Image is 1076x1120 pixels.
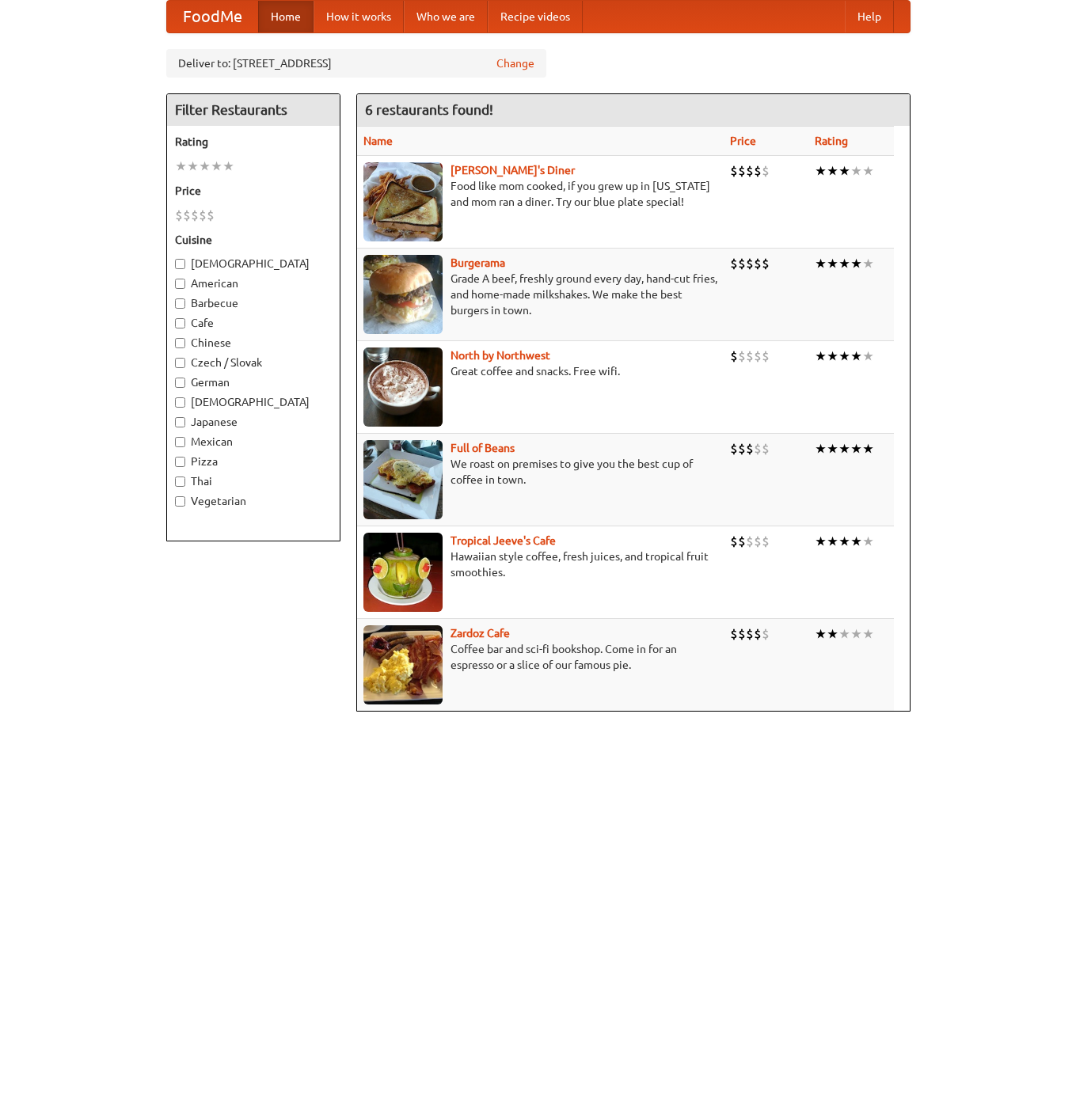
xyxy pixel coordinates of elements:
[850,440,862,457] li: ★
[451,627,510,640] b: Zardoz Cafe
[363,363,717,379] p: Great coffee and snacks. Free wifi.
[815,347,827,365] li: ★
[363,162,443,241] img: sallys.jpg
[363,255,443,334] img: burgerama.jpg
[363,533,443,612] img: jeeves.jpg
[175,397,185,408] input: [DEMOGRAPHIC_DATA]
[754,255,762,272] li: $
[827,162,838,180] li: ★
[862,533,874,550] li: ★
[862,625,874,643] li: ★
[762,440,770,457] li: $
[365,102,493,117] ng-pluralize: 6 restaurants found!
[175,318,185,328] input: Cafe
[167,94,340,126] h4: Filter Restaurants
[175,493,332,509] label: Vegetarian
[862,347,874,365] li: ★
[738,625,746,643] li: $
[730,533,738,550] li: $
[762,255,770,272] li: $
[838,440,850,457] li: ★
[746,440,754,457] li: $
[175,355,332,370] label: Czech / Slovak
[815,162,827,180] li: ★
[199,158,211,175] li: ★
[175,183,332,199] h5: Price
[838,533,850,550] li: ★
[754,347,762,365] li: $
[827,255,838,272] li: ★
[862,255,874,272] li: ★
[730,162,738,180] li: $
[762,162,770,180] li: $
[451,256,505,269] a: Burgerama
[496,55,534,71] a: Change
[451,349,550,362] a: North by Northwest
[746,162,754,180] li: $
[211,158,222,175] li: ★
[175,298,185,309] input: Barbecue
[730,625,738,643] li: $
[363,549,717,580] p: Hawaiian style coffee, fresh juices, and tropical fruit smoothies.
[175,134,332,150] h5: Rating
[850,625,862,643] li: ★
[175,476,185,487] input: Thai
[754,625,762,643] li: $
[363,271,717,318] p: Grade A beef, freshly ground every day, hand-cut fries, and home-made milkshakes. We make the bes...
[754,162,762,180] li: $
[363,625,443,704] img: zardoz.jpg
[862,440,874,457] li: ★
[191,207,199,224] li: $
[730,440,738,457] li: $
[187,158,199,175] li: ★
[838,347,850,365] li: ★
[762,347,770,365] li: $
[175,338,185,348] input: Chinese
[827,533,838,550] li: ★
[815,625,827,643] li: ★
[175,158,187,175] li: ★
[827,440,838,457] li: ★
[175,279,185,289] input: American
[815,135,848,147] a: Rating
[363,347,443,427] img: north.jpg
[451,534,556,547] a: Tropical Jeeve's Cafe
[175,275,332,291] label: American
[850,347,862,365] li: ★
[815,440,827,457] li: ★
[175,315,332,331] label: Cafe
[175,437,185,447] input: Mexican
[175,232,332,248] h5: Cuisine
[175,374,332,390] label: German
[838,162,850,180] li: ★
[363,440,443,519] img: beans.jpg
[845,1,894,32] a: Help
[363,641,717,673] p: Coffee bar and sci-fi bookshop. Come in for an espresso or a slice of our famous pie.
[175,358,185,368] input: Czech / Slovak
[175,414,332,430] label: Japanese
[488,1,583,32] a: Recipe videos
[175,394,332,410] label: [DEMOGRAPHIC_DATA]
[363,135,393,147] a: Name
[451,164,575,177] b: [PERSON_NAME]'s Diner
[175,457,185,467] input: Pizza
[762,625,770,643] li: $
[175,434,332,450] label: Mexican
[183,207,191,224] li: $
[827,625,838,643] li: ★
[738,347,746,365] li: $
[363,456,717,488] p: We roast on premises to give you the best cup of coffee in town.
[175,473,332,489] label: Thai
[175,417,185,427] input: Japanese
[175,259,185,269] input: [DEMOGRAPHIC_DATA]
[746,347,754,365] li: $
[175,295,332,311] label: Barbecue
[175,454,332,469] label: Pizza
[222,158,234,175] li: ★
[730,255,738,272] li: $
[838,255,850,272] li: ★
[730,347,738,365] li: $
